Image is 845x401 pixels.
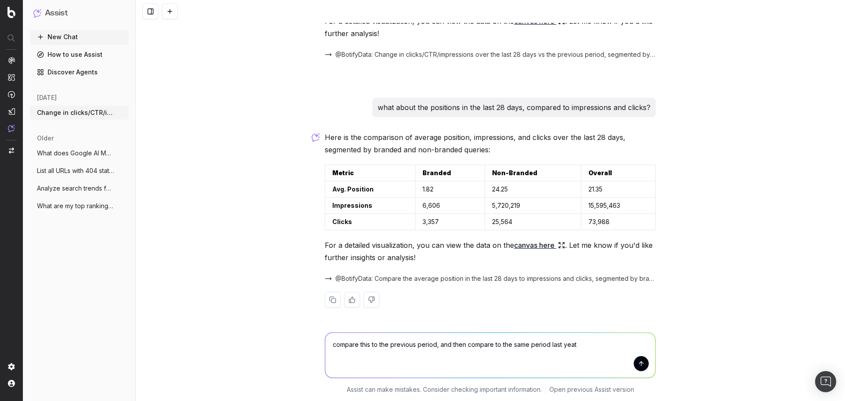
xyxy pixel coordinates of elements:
[378,101,650,114] p: what about the positions in the last 28 days, compared to impressions and clicks?
[30,106,129,120] button: Change in clicks/CTR/impressions over la
[325,239,656,264] p: For a detailed visualization, you can view the data on the . Let me know if you'd like further in...
[8,57,15,64] img: Analytics
[514,239,565,251] a: canvas here
[30,199,129,213] button: What are my top ranking pages?
[325,333,655,378] textarea: compare this to the previous period, and then compare to the same period last yea
[8,125,15,132] img: Assist
[37,134,54,143] span: older
[485,214,581,230] td: 25,564
[581,181,655,198] td: 21.35
[45,7,68,19] h1: Assist
[815,371,836,392] div: Open Intercom Messenger
[581,198,655,214] td: 15,595,463
[8,108,15,115] img: Studio
[485,198,581,214] td: 5,720,219
[415,181,485,198] td: 1.82
[332,185,374,193] strong: Avg. Position
[37,166,114,175] span: List all URLs with 404 status code from
[347,385,542,394] p: Assist can make mistakes. Consider checking important information.
[325,131,656,156] p: Here is the comparison of average position, impressions, and clicks over the last 28 days, segmen...
[325,15,656,40] p: For a detailed visualization, you can view the data on the . Let me know if you'd like further an...
[581,214,655,230] td: 73,988
[312,133,320,142] img: Botify assist logo
[37,93,57,102] span: [DATE]
[7,7,15,18] img: Botify logo
[30,30,129,44] button: New Chat
[332,218,352,225] strong: Clicks
[492,169,537,177] strong: Non-Branded
[8,74,15,81] img: Intelligence
[549,385,634,394] a: Open previous Assist version
[37,149,114,158] span: What does Google AI Mode say about 'hous
[415,198,485,214] td: 6,606
[8,380,15,387] img: My account
[325,50,656,59] button: @BotifyData: Change in clicks/CTR/impressions over the last 28 days vs the previous period, segme...
[588,169,612,177] strong: Overall
[30,181,129,195] button: Analyze search trends for: "houses for r
[30,164,129,178] button: List all URLs with 404 status code from
[37,184,114,193] span: Analyze search trends for: "houses for r
[335,50,656,59] span: @BotifyData: Change in clicks/CTR/impressions over the last 28 days vs the previous period, segme...
[33,9,41,17] img: Assist
[30,65,129,79] a: Discover Agents
[37,108,114,117] span: Change in clicks/CTR/impressions over la
[325,274,656,283] button: @BotifyData: Compare the average position in the last 28 days to impressions and clicks, segmente...
[485,181,581,198] td: 24.25
[9,147,14,154] img: Switch project
[332,169,354,177] strong: Metric
[335,274,656,283] span: @BotifyData: Compare the average position in the last 28 days to impressions and clicks, segmente...
[332,202,372,209] strong: Impressions
[415,214,485,230] td: 3,357
[8,91,15,98] img: Activation
[30,48,129,62] a: How to use Assist
[8,363,15,370] img: Setting
[37,202,114,210] span: What are my top ranking pages?
[30,146,129,160] button: What does Google AI Mode say about 'hous
[422,169,451,177] strong: Branded
[33,7,125,19] button: Assist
